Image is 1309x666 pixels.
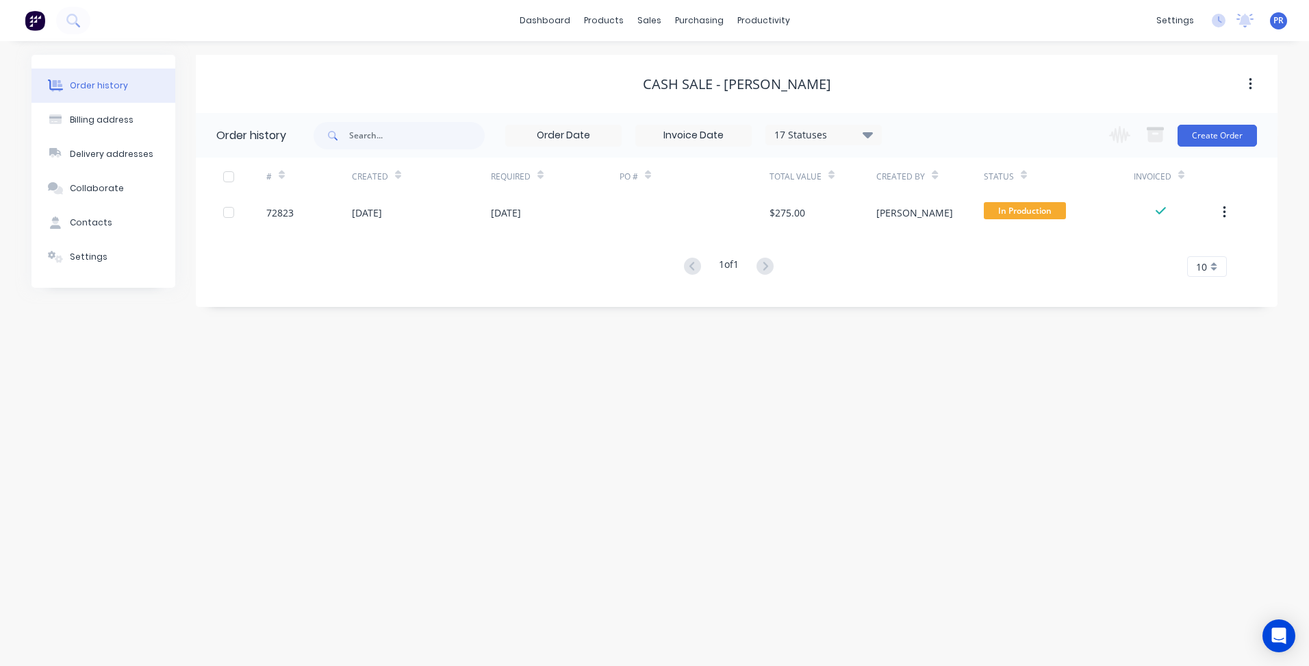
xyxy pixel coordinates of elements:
[766,127,881,143] div: 17 Statuses
[719,257,739,277] div: 1 of 1
[31,69,175,103] button: Order history
[984,158,1134,195] div: Status
[984,202,1066,219] span: In Production
[876,171,925,183] div: Created By
[1134,171,1171,183] div: Invoiced
[506,125,621,146] input: Order Date
[620,171,638,183] div: PO #
[636,125,751,146] input: Invoice Date
[1149,10,1201,31] div: settings
[31,240,175,274] button: Settings
[349,122,485,149] input: Search...
[70,251,107,263] div: Settings
[70,217,112,229] div: Contacts
[70,182,124,195] div: Collaborate
[513,10,577,31] a: dashboard
[352,171,388,183] div: Created
[770,206,805,220] div: $275.00
[25,10,45,31] img: Factory
[984,171,1014,183] div: Status
[266,171,272,183] div: #
[668,10,730,31] div: purchasing
[770,158,876,195] div: Total Value
[1134,158,1219,195] div: Invoiced
[620,158,770,195] div: PO #
[70,114,134,126] div: Billing address
[770,171,822,183] div: Total Value
[643,76,831,92] div: Cash Sale - [PERSON_NAME]
[577,10,631,31] div: products
[70,148,153,160] div: Delivery addresses
[876,158,983,195] div: Created By
[631,10,668,31] div: sales
[1196,260,1207,274] span: 10
[266,206,294,220] div: 72823
[1178,125,1257,147] button: Create Order
[730,10,797,31] div: productivity
[31,103,175,137] button: Billing address
[216,127,286,144] div: Order history
[491,158,620,195] div: Required
[352,206,382,220] div: [DATE]
[876,206,953,220] div: [PERSON_NAME]
[1262,619,1295,652] div: Open Intercom Messenger
[1273,14,1284,27] span: PR
[70,79,128,92] div: Order history
[352,158,491,195] div: Created
[31,206,175,240] button: Contacts
[31,137,175,171] button: Delivery addresses
[266,158,352,195] div: #
[31,171,175,206] button: Collaborate
[491,206,521,220] div: [DATE]
[491,171,531,183] div: Required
